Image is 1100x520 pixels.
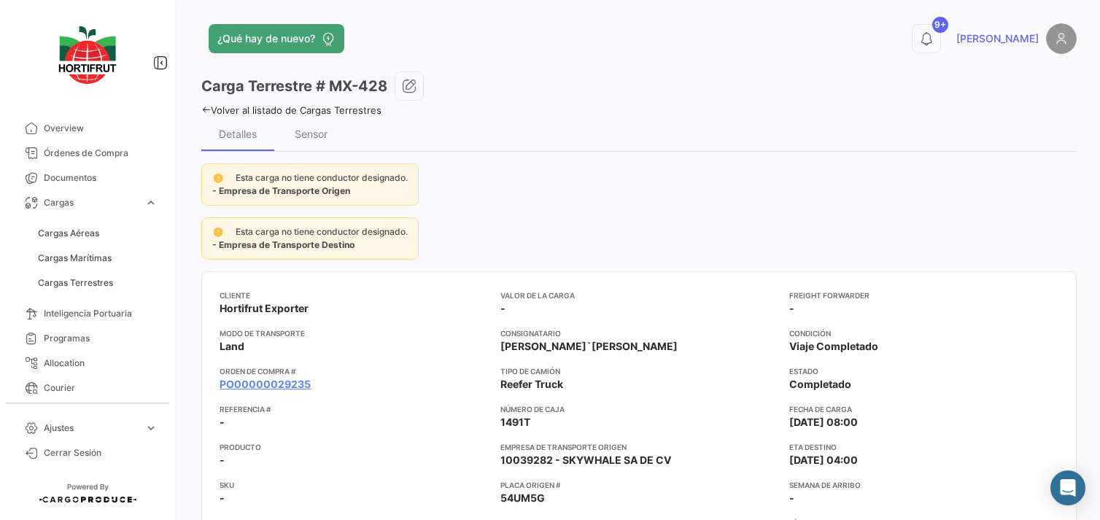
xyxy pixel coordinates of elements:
span: [DATE] 04:00 [789,453,858,467]
span: 10039282 - SKYWHALE SA DE CV [500,453,671,467]
app-card-info-title: Placa Origen # [500,479,778,491]
app-card-info-title: Condición [789,327,1058,339]
span: 54UM5G [500,491,545,505]
span: [PERSON_NAME]`[PERSON_NAME] [500,339,678,354]
span: Cargas [44,196,139,209]
div: Abrir Intercom Messenger [1050,470,1085,505]
app-card-info-title: Número de Caja [500,403,778,415]
span: Reefer Truck [500,377,563,392]
a: Programas [12,326,163,351]
span: [DATE] 08:00 [789,415,858,430]
app-card-info-title: Modo de Transporte [220,327,489,339]
span: Cargas Aéreas [38,227,99,240]
span: Cargas Marítimas [38,252,112,265]
app-card-info-title: Cliente [220,290,489,301]
app-card-info-title: Producto [220,441,489,453]
a: Documentos [12,166,163,190]
h3: Carga Terrestre # MX-428 [201,76,387,96]
span: Documentos [44,171,158,185]
button: ¿Qué hay de nuevo? [209,24,344,53]
span: Viaje Completado [789,339,878,354]
span: Land [220,339,244,354]
span: Inteligencia Portuaria [44,307,158,320]
span: Esta carga no tiene conductor designado. [236,226,408,237]
span: Esta carga no tiene conductor designado. [236,172,408,183]
app-card-info-title: Estado [789,365,1058,377]
a: Cargas Aéreas [32,222,163,244]
strong: - Empresa de Transporte Destino [212,239,355,250]
a: Overview [12,116,163,141]
span: Completado [789,377,851,392]
span: Órdenes de Compra [44,147,158,160]
a: Órdenes de Compra [12,141,163,166]
a: Volver al listado de Cargas Terrestres [201,104,381,116]
a: Inteligencia Portuaria [12,301,163,326]
span: - [220,491,225,505]
a: Cargas Marítimas [32,247,163,269]
a: Courier [12,376,163,400]
span: Ajustes [44,422,139,435]
app-card-info-title: Semana de Arribo [789,479,1058,491]
app-card-info-title: Tipo de Camión [500,365,778,377]
app-card-info-title: Fecha de carga [789,403,1058,415]
span: 1491T [500,415,530,430]
span: Cargas Terrestres [38,276,113,290]
span: - [789,491,794,505]
app-card-info-title: Referencia # [220,403,489,415]
span: Hortifrut Exporter [220,301,309,316]
a: Allocation [12,351,163,376]
app-card-info-title: Orden de Compra # [220,365,489,377]
img: logo-hortifrut.svg [51,18,124,93]
app-card-info-title: Freight Forwarder [789,290,1058,301]
app-card-info-title: Consignatario [500,327,778,339]
div: Sensor [295,128,328,140]
img: placeholder-user.png [1046,23,1077,54]
span: [PERSON_NAME] [956,31,1039,46]
span: Allocation [44,357,158,370]
span: ¿Qué hay de nuevo? [217,31,315,46]
span: Courier [44,381,158,395]
app-card-info-title: Valor de la Carga [500,290,778,301]
span: - [500,301,506,316]
app-card-info-title: ETA Destino [789,441,1058,453]
app-card-info-title: Empresa de Transporte Origen [500,441,778,453]
div: Detalles [219,128,257,140]
span: Programas [44,332,158,345]
span: Cerrar Sesión [44,446,158,459]
a: PO00000029235 [220,377,311,392]
a: Cargas Terrestres [32,272,163,294]
strong: - Empresa de Transporte Origen [212,185,350,196]
span: - [789,301,794,316]
span: - [220,453,225,467]
app-card-info-title: SKU [220,479,489,491]
span: expand_more [144,196,158,209]
span: expand_more [144,422,158,435]
span: - [220,415,225,430]
span: Overview [44,122,158,135]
